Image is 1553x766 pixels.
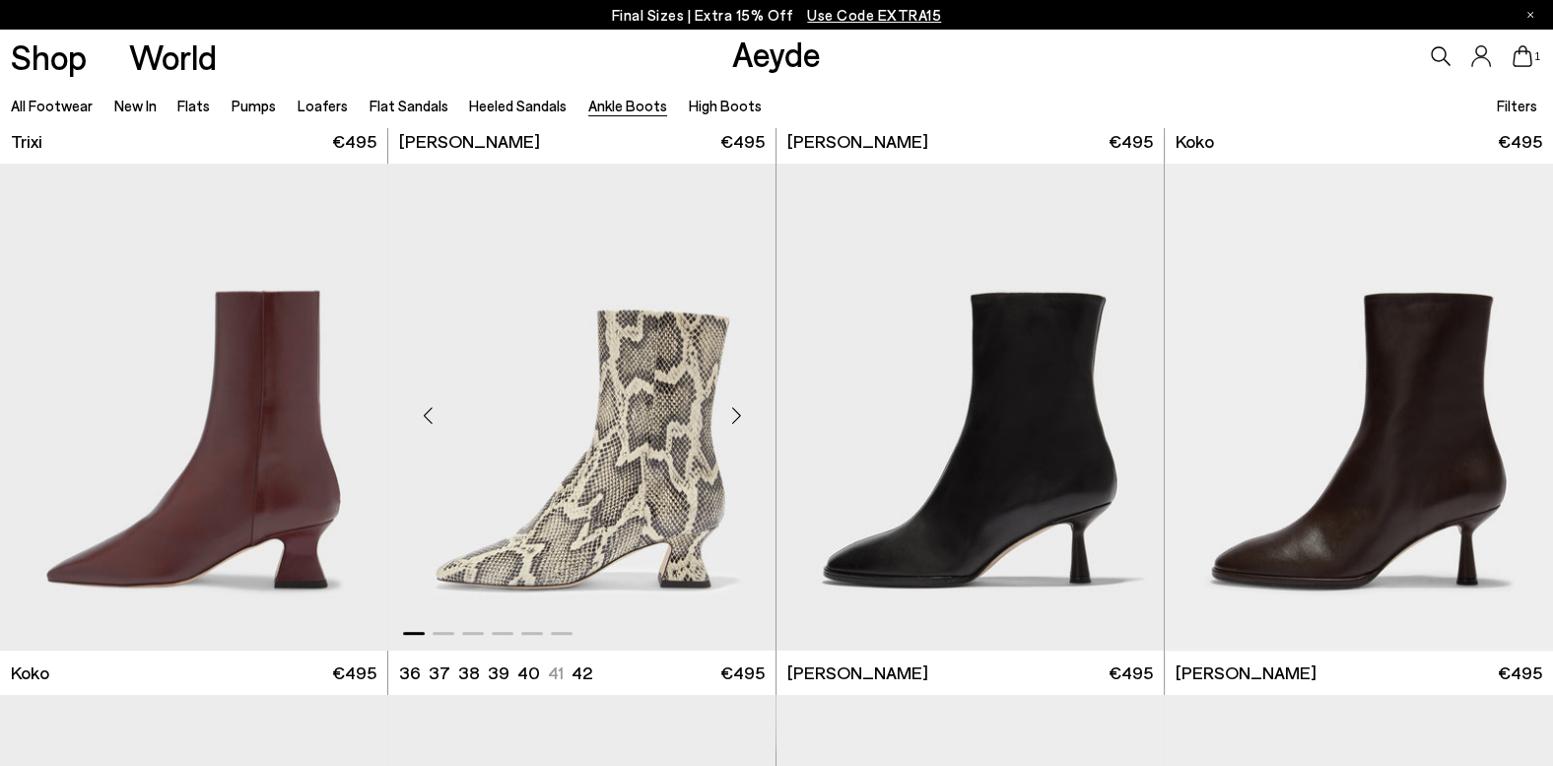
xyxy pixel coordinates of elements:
a: Pumps [232,97,276,114]
span: 1 [1532,51,1542,62]
a: 36 37 38 39 40 41 42 €495 [388,651,776,695]
span: Koko [1176,129,1214,154]
a: [PERSON_NAME] €495 [1165,651,1553,695]
li: 38 [458,661,480,685]
span: [PERSON_NAME] [1176,661,1317,685]
span: €495 [1109,661,1153,685]
a: Flat Sandals [370,97,448,114]
img: Dorothy Soft Sock Boots [1165,164,1553,651]
span: Trixi [11,129,42,154]
a: Flats [177,97,210,114]
span: €495 [332,129,376,154]
a: World [129,39,217,74]
div: 1 / 6 [776,164,1164,651]
a: New In [114,97,157,114]
img: Dorothy Soft Sock Boots [776,164,1164,651]
a: Heeled Sandals [469,97,567,114]
ul: variant [399,661,586,685]
img: Koko Regal Heel Boots [388,164,776,651]
a: Next slide Previous slide [776,164,1164,651]
a: [PERSON_NAME] €495 [388,119,776,164]
li: 42 [572,661,592,685]
a: All Footwear [11,97,93,114]
span: €495 [332,661,376,685]
a: [PERSON_NAME] €495 [776,651,1164,695]
p: Final Sizes | Extra 15% Off [612,3,942,28]
a: [PERSON_NAME] €495 [776,119,1164,164]
span: [PERSON_NAME] [787,129,928,154]
span: €495 [720,661,765,685]
li: 37 [429,661,450,685]
li: 39 [488,661,509,685]
span: Navigate to /collections/ss25-final-sizes [807,6,941,24]
div: 1 / 6 [1165,164,1553,651]
a: High Boots [689,97,762,114]
a: Next slide Previous slide [388,164,776,651]
span: [PERSON_NAME] [399,129,540,154]
a: Loafers [298,97,348,114]
a: Next slide Previous slide [1165,164,1553,651]
a: Ankle Boots [588,97,667,114]
span: Koko [11,661,49,685]
span: €495 [720,129,765,154]
div: 1 / 6 [388,164,776,651]
li: 36 [399,661,421,685]
a: Aeyde [732,33,821,74]
div: Next slide [707,385,766,445]
span: €495 [1109,129,1153,154]
a: Shop [11,39,87,74]
span: €495 [1498,129,1542,154]
span: Filters [1497,97,1537,114]
a: 1 [1513,45,1532,67]
div: Previous slide [398,385,457,445]
span: €495 [1498,661,1542,685]
li: 40 [517,661,540,685]
a: Koko €495 [1165,119,1553,164]
span: [PERSON_NAME] [787,661,928,685]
